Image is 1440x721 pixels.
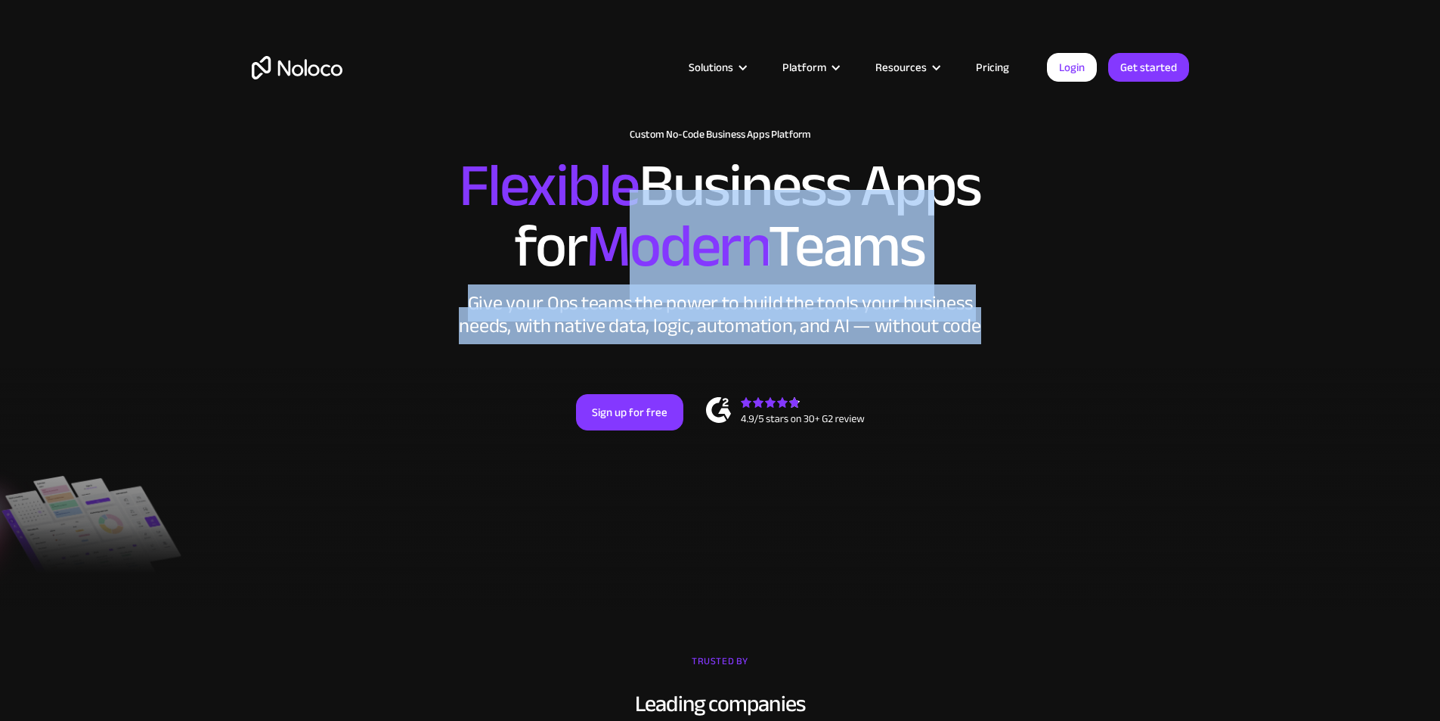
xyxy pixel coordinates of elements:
[875,57,927,77] div: Resources
[1108,53,1189,82] a: Get started
[763,57,856,77] div: Platform
[1047,53,1097,82] a: Login
[689,57,733,77] div: Solutions
[782,57,826,77] div: Platform
[456,292,985,337] div: Give your Ops teams the power to build the tools your business needs, with native data, logic, au...
[576,394,683,430] a: Sign up for free
[957,57,1028,77] a: Pricing
[586,190,768,303] span: Modern
[856,57,957,77] div: Resources
[670,57,763,77] div: Solutions
[252,156,1189,277] h2: Business Apps for Teams
[252,56,342,79] a: home
[459,129,639,242] span: Flexible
